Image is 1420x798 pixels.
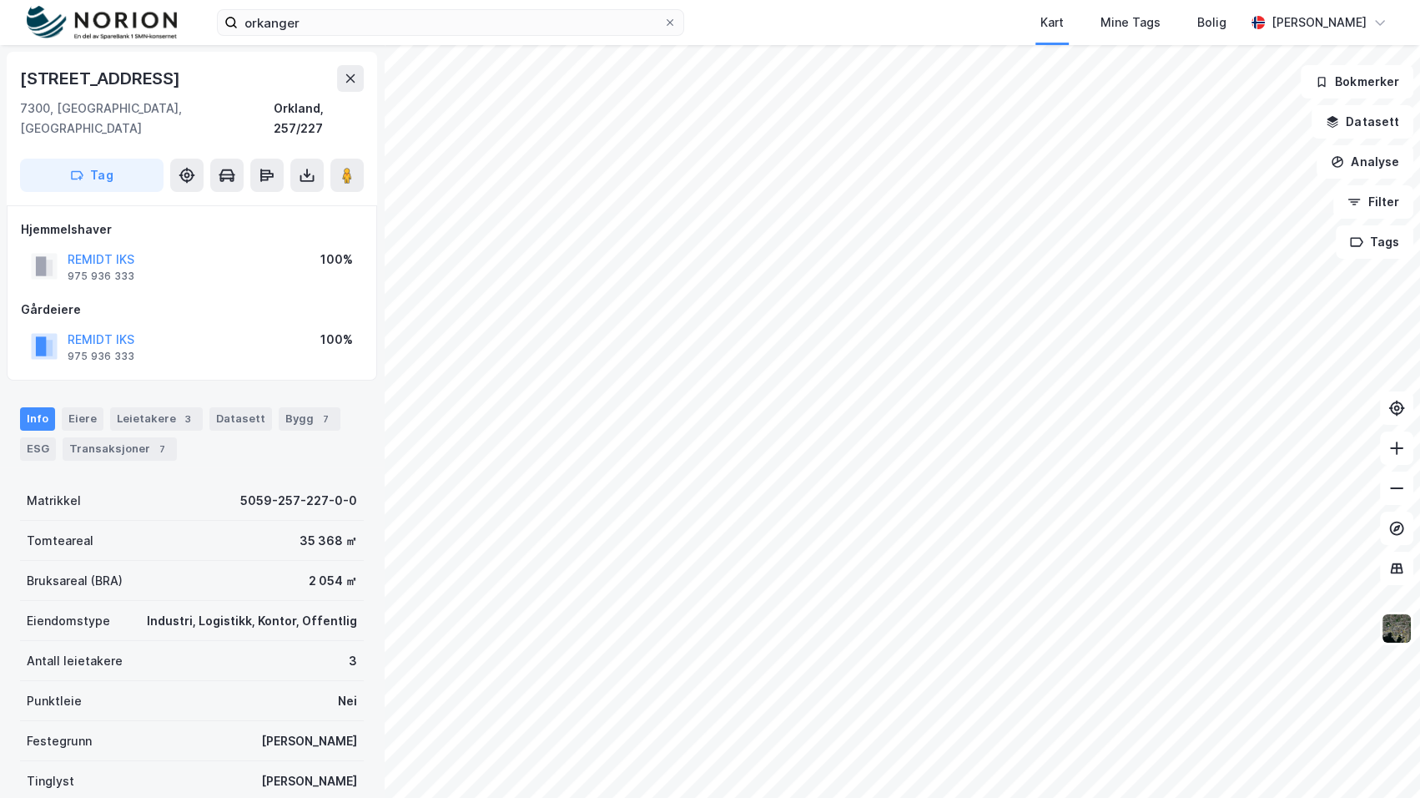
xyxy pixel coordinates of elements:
[1337,718,1420,798] iframe: Chat Widget
[338,691,357,711] div: Nei
[320,250,353,270] div: 100%
[21,220,363,240] div: Hjemmelshaver
[349,651,357,671] div: 3
[27,771,74,791] div: Tinglyst
[317,411,334,427] div: 7
[1040,13,1064,33] div: Kart
[21,300,363,320] div: Gårdeiere
[1301,65,1413,98] button: Bokmerker
[27,571,123,591] div: Bruksareal (BRA)
[27,691,82,711] div: Punktleie
[20,437,56,461] div: ESG
[20,407,55,431] div: Info
[154,441,170,457] div: 7
[1381,613,1412,644] img: 9k=
[27,651,123,671] div: Antall leietakere
[238,10,663,35] input: Søk på adresse, matrikkel, gårdeiere, leietakere eller personer
[1100,13,1161,33] div: Mine Tags
[20,98,274,139] div: 7300, [GEOGRAPHIC_DATA], [GEOGRAPHIC_DATA]
[1317,145,1413,179] button: Analyse
[27,531,93,551] div: Tomteareal
[27,6,177,40] img: norion-logo.80e7a08dc31c2e691866.png
[27,491,81,511] div: Matrikkel
[309,571,357,591] div: 2 054 ㎡
[68,270,134,283] div: 975 936 333
[147,611,357,631] div: Industri, Logistikk, Kontor, Offentlig
[1312,105,1413,139] button: Datasett
[1337,718,1420,798] div: Kontrollprogram for chat
[209,407,272,431] div: Datasett
[62,407,103,431] div: Eiere
[27,731,92,751] div: Festegrunn
[261,771,357,791] div: [PERSON_NAME]
[1336,225,1413,259] button: Tags
[1333,185,1413,219] button: Filter
[240,491,357,511] div: 5059-257-227-0-0
[68,350,134,363] div: 975 936 333
[1271,13,1367,33] div: [PERSON_NAME]
[279,407,340,431] div: Bygg
[1197,13,1226,33] div: Bolig
[63,437,177,461] div: Transaksjoner
[27,611,110,631] div: Eiendomstype
[110,407,203,431] div: Leietakere
[300,531,357,551] div: 35 368 ㎡
[179,411,196,427] div: 3
[261,731,357,751] div: [PERSON_NAME]
[320,330,353,350] div: 100%
[274,98,364,139] div: Orkland, 257/227
[20,159,164,192] button: Tag
[20,65,184,92] div: [STREET_ADDRESS]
